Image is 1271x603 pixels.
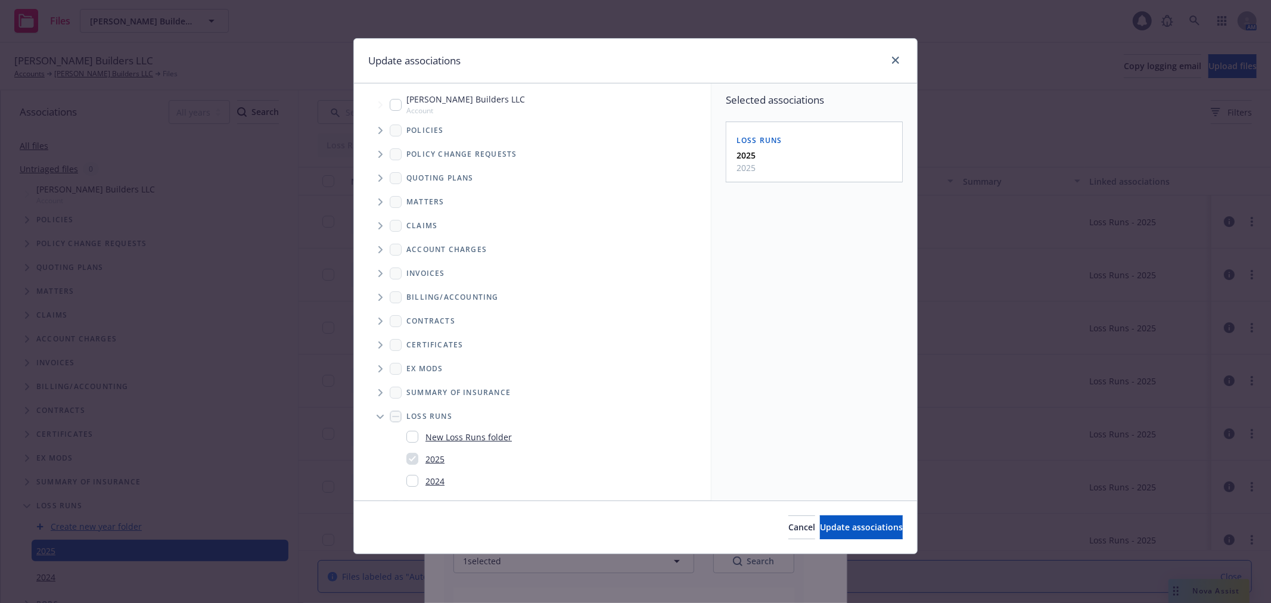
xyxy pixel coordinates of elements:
[354,285,711,518] div: Folder Tree Example
[726,93,903,107] span: Selected associations
[406,318,455,325] span: Contracts
[820,521,903,533] span: Update associations
[406,270,445,277] span: Invoices
[406,93,525,105] span: [PERSON_NAME] Builders LLC
[425,431,512,443] a: New Loss Runs folder
[406,246,487,253] span: Account charges
[354,91,711,285] div: Tree Example
[406,389,511,396] span: Summary of insurance
[737,135,782,145] span: Loss Runs
[406,341,463,349] span: Certificates
[406,105,525,116] span: Account
[406,198,444,206] span: Matters
[788,521,815,533] span: Cancel
[737,150,756,161] strong: 2025
[406,222,437,229] span: Claims
[368,53,461,69] h1: Update associations
[425,475,445,487] a: 2024
[406,413,452,420] span: Loss Runs
[406,294,499,301] span: Billing/Accounting
[788,515,815,539] button: Cancel
[406,175,474,182] span: Quoting plans
[737,161,756,174] span: 2025
[820,515,903,539] button: Update associations
[888,53,903,67] a: close
[406,365,443,372] span: Ex Mods
[406,127,444,134] span: Policies
[406,151,517,158] span: Policy change requests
